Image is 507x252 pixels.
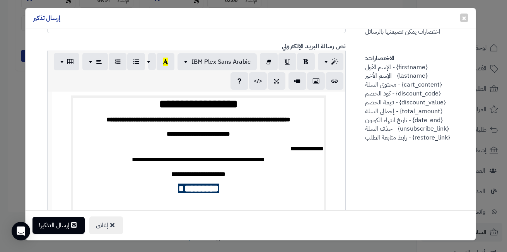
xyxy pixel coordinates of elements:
strong: الاختصارات: [365,54,394,63]
button: إرسال التذكير! [32,217,85,234]
button: إغلاق [89,216,123,234]
span: IBM Plex Sans Arabic [191,57,251,66]
h4: إرسال تذكير [33,14,60,23]
b: نص رسالة البريد الإلكتروني [282,42,346,51]
div: Open Intercom Messenger [12,222,30,240]
span: × [462,12,466,24]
